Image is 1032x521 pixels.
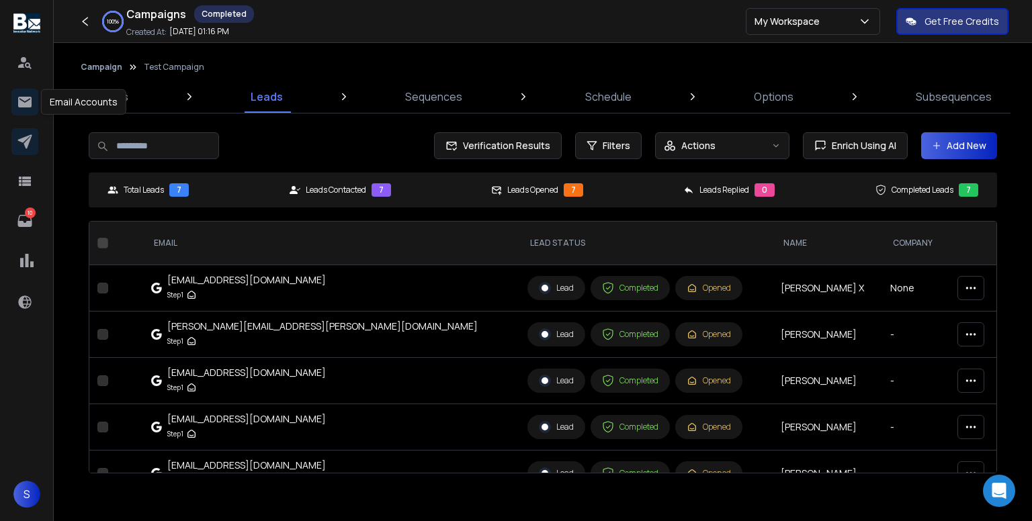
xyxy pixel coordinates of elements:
[126,27,167,38] p: Created At:
[539,328,574,340] div: Lead
[882,265,949,312] td: None
[539,282,574,294] div: Lead
[687,375,731,386] div: Opened
[892,185,953,195] p: Completed Leads
[602,467,658,479] div: Completed
[167,381,183,394] p: Step 1
[81,62,122,73] button: Campaign
[372,183,391,197] div: 7
[921,132,997,159] button: Add New
[746,81,802,113] a: Options
[959,183,978,197] div: 7
[773,358,881,404] td: [PERSON_NAME]
[602,375,658,387] div: Completed
[126,6,186,22] h1: Campaigns
[143,222,519,265] th: EMAIL
[167,412,326,426] div: [EMAIL_ADDRESS][DOMAIN_NAME]
[13,13,40,33] img: logo
[41,89,126,115] div: Email Accounts
[687,283,731,293] div: Opened
[882,312,949,358] td: -
[983,475,1015,507] div: Open Intercom Messenger
[687,422,731,432] div: Opened
[773,222,881,265] th: NAME
[167,366,326,379] div: [EMAIL_ADDRESS][DOMAIN_NAME]
[75,81,136,113] a: Analytics
[539,375,574,387] div: Lead
[602,421,658,433] div: Completed
[144,62,204,73] p: Test Campaign
[405,89,462,105] p: Sequences
[13,481,40,508] button: S
[602,328,658,340] div: Completed
[194,5,254,23] div: Completed
[585,89,632,105] p: Schedule
[167,273,326,287] div: [EMAIL_ADDRESS][DOMAIN_NAME]
[306,185,366,195] p: Leads Contacted
[882,451,949,497] td: -
[896,8,1008,35] button: Get Free Credits
[577,81,640,113] a: Schedule
[882,222,949,265] th: Company
[124,185,164,195] p: Total Leads
[916,89,992,105] p: Subsequences
[397,81,470,113] a: Sequences
[243,81,291,113] a: Leads
[773,312,881,358] td: [PERSON_NAME]
[773,451,881,497] td: [PERSON_NAME]
[773,265,881,312] td: [PERSON_NAME] X
[167,320,478,333] div: [PERSON_NAME][EMAIL_ADDRESS][PERSON_NAME][DOMAIN_NAME]
[803,132,908,159] button: Enrich Using AI
[169,26,229,37] p: [DATE] 01:16 PM
[169,183,189,197] div: 7
[167,427,183,440] p: Step 1
[681,139,716,152] p: Actions
[564,183,583,197] div: 7
[539,467,574,479] div: Lead
[602,282,658,294] div: Completed
[251,89,283,105] p: Leads
[458,139,550,152] span: Verification Results
[107,17,119,26] p: 100 %
[908,81,1000,113] a: Subsequences
[754,89,793,105] p: Options
[167,288,183,301] p: Step 1
[699,185,749,195] p: Leads Replied
[826,139,896,152] span: Enrich Using AI
[11,207,38,234] a: 10
[755,15,825,28] p: My Workspace
[539,421,574,433] div: Lead
[882,358,949,404] td: -
[507,185,558,195] p: Leads Opened
[25,207,36,218] p: 10
[575,132,642,159] button: Filters
[519,222,773,265] th: LEAD STATUS
[603,139,630,152] span: Filters
[687,468,731,479] div: Opened
[167,459,326,472] div: [EMAIL_ADDRESS][DOMAIN_NAME]
[755,183,775,197] div: 0
[773,404,881,451] td: [PERSON_NAME]
[434,132,562,159] button: Verification Results
[924,15,999,28] p: Get Free Credits
[687,329,731,340] div: Opened
[882,404,949,451] td: -
[167,334,183,348] p: Step 1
